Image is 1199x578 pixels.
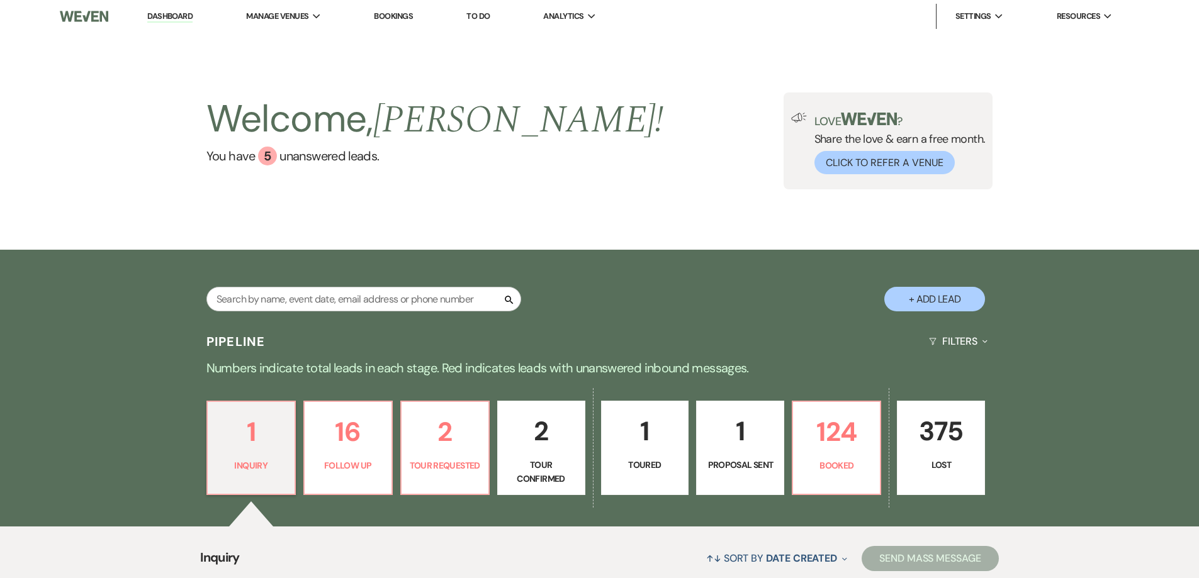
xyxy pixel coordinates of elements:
[862,546,999,571] button: Send Mass Message
[215,411,287,453] p: 1
[466,11,490,21] a: To Do
[801,459,872,472] p: Booked
[801,411,872,453] p: 124
[696,401,784,495] a: 1Proposal Sent
[374,11,413,21] a: Bookings
[601,401,689,495] a: 1Toured
[766,552,837,565] span: Date Created
[60,3,108,30] img: Weven Logo
[409,411,481,453] p: 2
[897,401,985,495] a: 375Lost
[258,147,277,165] div: 5
[704,410,776,452] p: 1
[1057,10,1100,23] span: Resources
[373,91,664,149] span: [PERSON_NAME] !
[814,151,955,174] button: Click to Refer a Venue
[206,147,664,165] a: You have 5 unanswered leads.
[497,401,585,495] a: 2Tour Confirmed
[807,113,986,174] div: Share the love & earn a free month.
[147,11,193,23] a: Dashboard
[884,287,985,311] button: + Add Lead
[206,401,296,495] a: 1Inquiry
[303,401,393,495] a: 16Follow Up
[147,358,1053,378] p: Numbers indicate total leads in each stage. Red indicates leads with unanswered inbound messages.
[791,113,807,123] img: loud-speaker-illustration.svg
[792,401,881,495] a: 124Booked
[706,552,721,565] span: ↑↓
[400,401,490,495] a: 2Tour Requested
[409,459,481,472] p: Tour Requested
[246,10,308,23] span: Manage Venues
[215,459,287,472] p: Inquiry
[312,459,384,472] p: Follow Up
[206,287,521,311] input: Search by name, event date, email address or phone number
[905,410,977,452] p: 375
[312,411,384,453] p: 16
[704,458,776,472] p: Proposal Sent
[543,10,583,23] span: Analytics
[505,410,577,452] p: 2
[955,10,991,23] span: Settings
[505,458,577,486] p: Tour Confirmed
[609,410,681,452] p: 1
[609,458,681,472] p: Toured
[905,458,977,472] p: Lost
[924,325,993,358] button: Filters
[206,92,664,147] h2: Welcome,
[701,542,852,575] button: Sort By Date Created
[206,333,266,350] h3: Pipeline
[841,113,897,125] img: weven-logo-green.svg
[814,113,986,127] p: Love ?
[200,548,240,575] span: Inquiry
